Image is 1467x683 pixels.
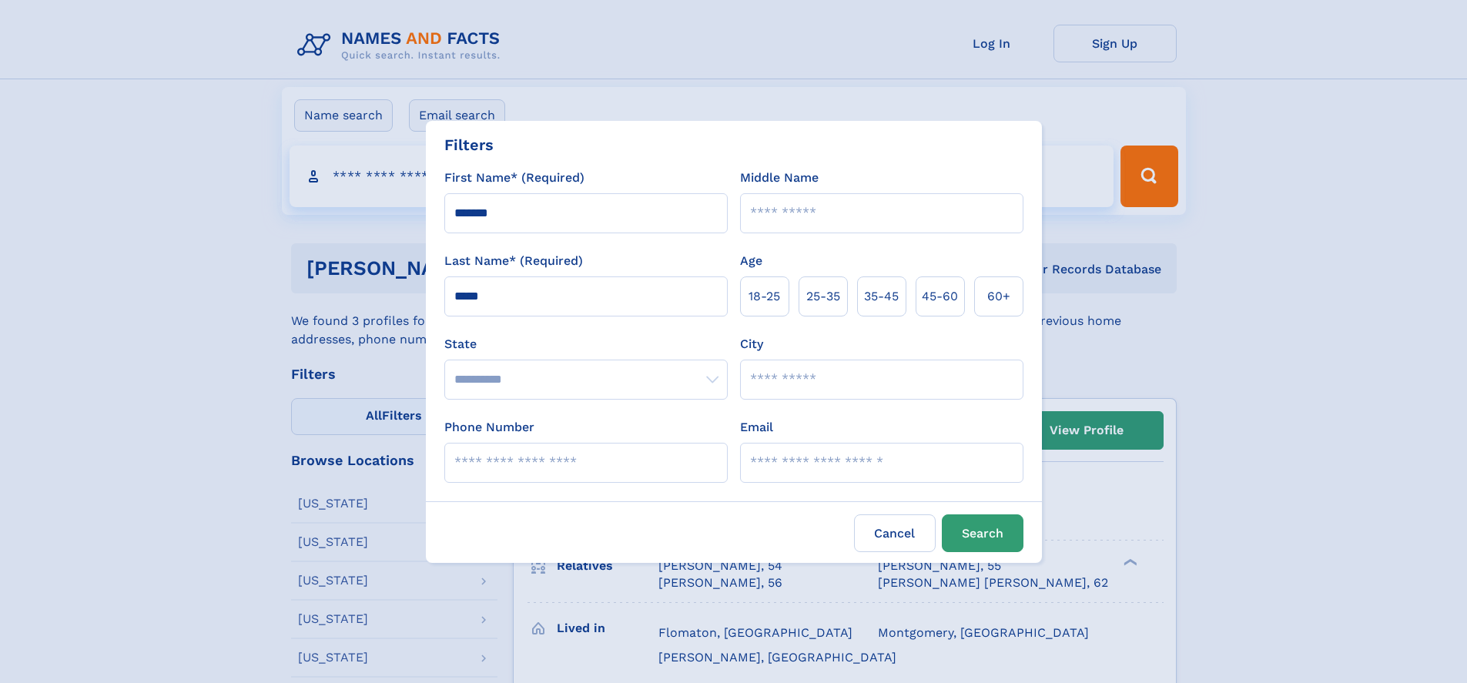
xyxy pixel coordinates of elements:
label: Middle Name [740,169,819,187]
label: Last Name* (Required) [444,252,583,270]
label: Age [740,252,762,270]
label: First Name* (Required) [444,169,584,187]
label: State [444,335,728,353]
label: Email [740,418,773,437]
button: Search [942,514,1023,552]
span: 45‑60 [922,287,958,306]
div: Filters [444,133,494,156]
span: 60+ [987,287,1010,306]
span: 35‑45 [864,287,899,306]
label: Phone Number [444,418,534,437]
span: 25‑35 [806,287,840,306]
span: 18‑25 [749,287,780,306]
label: City [740,335,763,353]
label: Cancel [854,514,936,552]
